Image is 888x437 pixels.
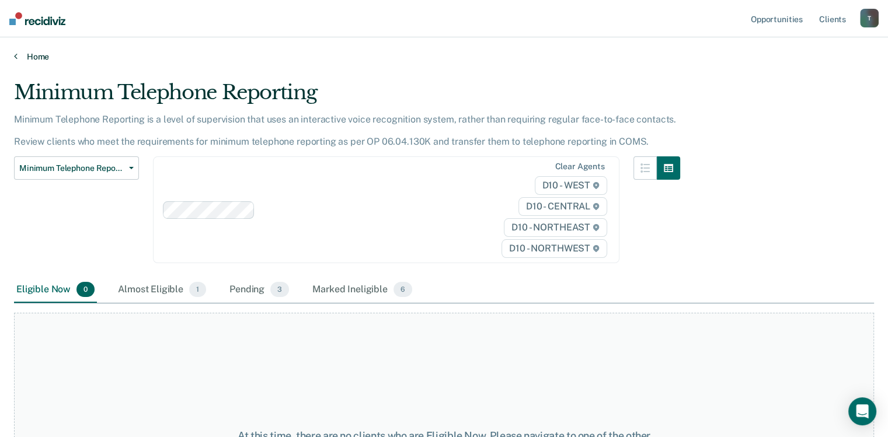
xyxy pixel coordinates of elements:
div: Open Intercom Messenger [848,397,876,425]
span: D10 - WEST [535,176,607,195]
div: Almost Eligible1 [116,277,208,303]
span: D10 - NORTHWEST [502,239,607,258]
span: 1 [189,282,206,297]
span: 3 [270,282,289,297]
img: Recidiviz [9,12,65,25]
span: 6 [393,282,412,297]
a: Home [14,51,874,62]
button: Minimum Telephone Reporting [14,156,139,180]
button: T [860,9,879,27]
div: Minimum Telephone Reporting [14,81,680,114]
div: Clear agents [555,162,604,172]
p: Minimum Telephone Reporting is a level of supervision that uses an interactive voice recognition ... [14,114,676,147]
div: Marked Ineligible6 [310,277,415,303]
span: Minimum Telephone Reporting [19,163,124,173]
span: D10 - NORTHEAST [504,218,607,237]
div: Pending3 [227,277,291,303]
div: Eligible Now0 [14,277,97,303]
span: 0 [76,282,95,297]
span: D10 - CENTRAL [518,197,607,216]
